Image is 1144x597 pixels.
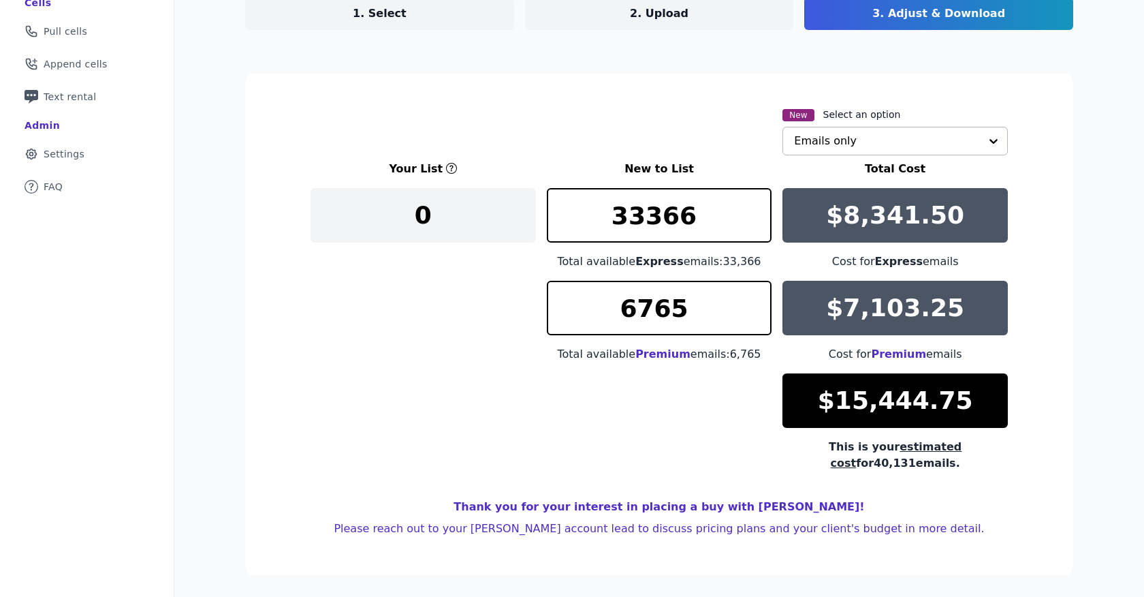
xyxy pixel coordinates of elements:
div: Admin [25,119,60,132]
span: FAQ [44,180,63,194]
p: 0 [415,202,432,229]
p: $8,341.50 [826,202,964,229]
span: New [782,109,814,121]
h3: Total Cost [782,161,1008,177]
span: Settings [44,147,84,161]
p: $7,103.25 [826,294,964,322]
div: Total available emails: 33,366 [547,254,772,270]
div: Cost for emails [782,346,1008,363]
span: Express [875,255,923,268]
div: Total available emails: 6,765 [547,346,772,363]
p: $15,444.75 [818,387,973,414]
h3: Your List [389,161,443,177]
label: Select an option [823,108,901,121]
span: Premium [871,348,926,361]
div: Cost for emails [782,254,1008,270]
p: 1. Select [353,5,407,22]
a: Pull cells [11,16,163,46]
span: Premium [635,348,690,361]
span: Append cells [44,57,108,71]
a: Settings [11,139,163,169]
span: Text rental [44,90,97,104]
h3: New to List [547,161,772,177]
a: FAQ [11,172,163,202]
span: Express [635,255,684,268]
span: Pull cells [44,25,87,38]
h4: Please reach out to your [PERSON_NAME] account lead to discuss pricing plans and your client's bu... [334,521,984,537]
p: 2. Upload [630,5,688,22]
a: Text rental [11,82,163,112]
h4: Thank you for your interest in placing a buy with [PERSON_NAME]! [454,499,864,515]
p: 3. Adjust & Download [872,5,1005,22]
div: This is your for 40,131 emails. [782,439,1008,472]
a: Append cells [11,49,163,79]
